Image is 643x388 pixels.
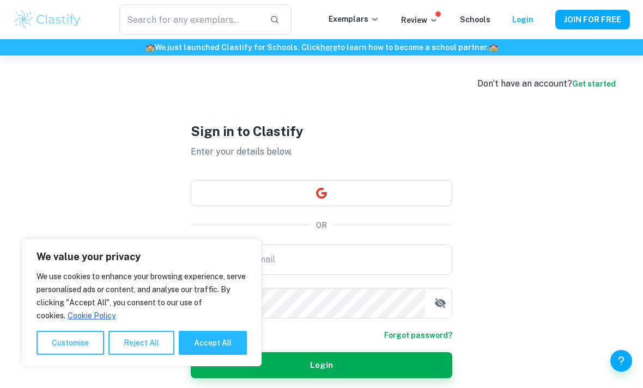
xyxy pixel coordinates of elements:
div: We value your privacy [22,239,262,366]
div: Don’t have an account? [477,77,616,90]
a: Cookie Policy [67,311,116,321]
button: Accept All [179,331,247,355]
a: here [320,43,337,52]
p: We use cookies to enhance your browsing experience, serve personalised ads or content, and analys... [37,270,247,322]
input: Search for any exemplars... [119,4,261,35]
p: We value your privacy [37,250,247,263]
button: Customise [37,331,104,355]
p: OR [316,219,327,231]
button: Reject All [108,331,174,355]
a: Schools [460,15,490,24]
p: Enter your details below. [191,145,452,158]
button: Login [191,352,452,378]
p: Review [401,14,438,26]
img: Clastify logo [13,9,82,30]
span: 🏫 [489,43,498,52]
a: Get started [572,79,616,88]
p: Exemplars [329,13,379,25]
a: Login [512,15,533,24]
h6: We just launched Clastify for Schools. Click to learn how to become a school partner. [2,41,641,53]
button: JOIN FOR FREE [555,10,630,29]
span: 🏫 [145,43,155,52]
button: Help and Feedback [610,350,632,372]
h1: Sign in to Clastify [191,121,452,141]
a: Forgot password? [384,329,452,341]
